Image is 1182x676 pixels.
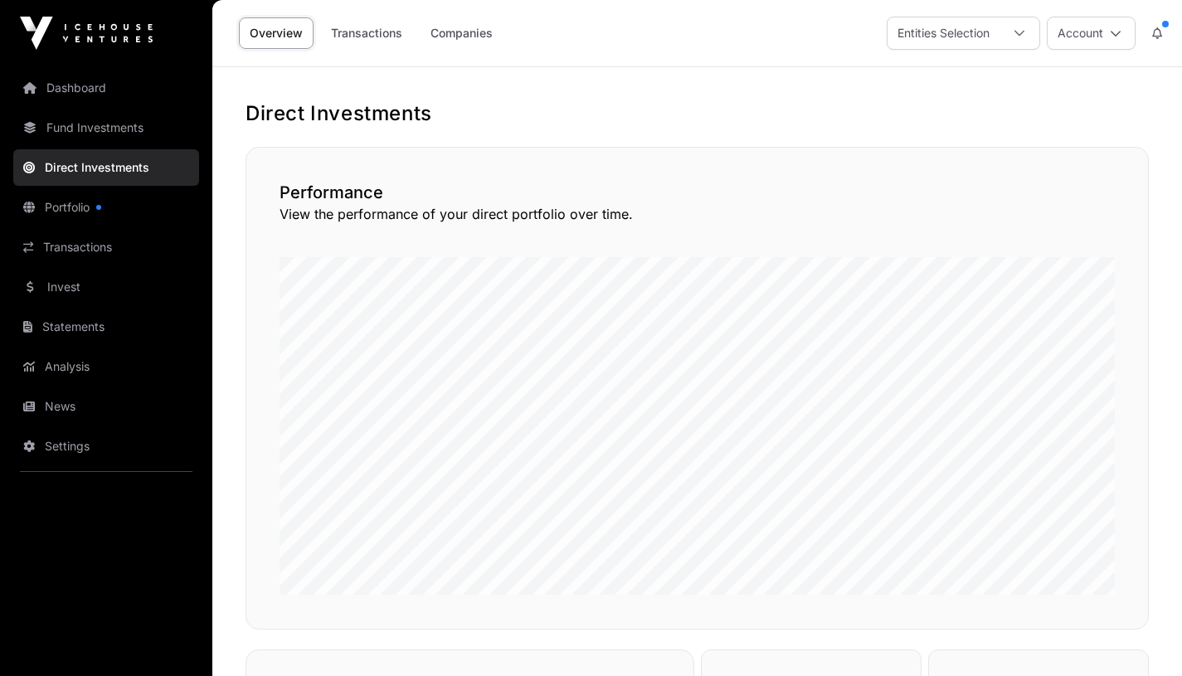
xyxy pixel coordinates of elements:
[13,109,199,146] a: Fund Investments
[13,348,199,385] a: Analysis
[320,17,413,49] a: Transactions
[13,229,199,265] a: Transactions
[13,388,199,425] a: News
[20,17,153,50] img: Icehouse Ventures Logo
[888,17,1000,49] div: Entities Selection
[239,17,314,49] a: Overview
[1099,596,1182,676] iframe: Chat Widget
[13,149,199,186] a: Direct Investments
[420,17,503,49] a: Companies
[13,269,199,305] a: Invest
[280,204,1115,224] p: View the performance of your direct portfolio over time.
[13,428,199,464] a: Settings
[280,181,1115,204] h2: Performance
[13,309,199,345] a: Statements
[246,100,1149,127] h1: Direct Investments
[13,70,199,106] a: Dashboard
[13,189,199,226] a: Portfolio
[1047,17,1136,50] button: Account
